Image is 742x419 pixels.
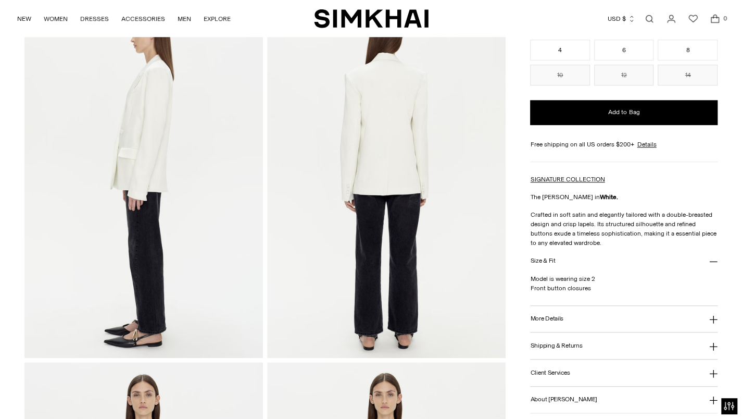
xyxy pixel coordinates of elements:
[530,65,590,85] button: 10
[530,274,718,293] p: Model is wearing size 2 Front button closures
[204,7,231,30] a: EXPLORE
[530,397,597,403] h3: About [PERSON_NAME]
[44,7,68,30] a: WOMEN
[178,7,191,30] a: MEN
[121,7,165,30] a: ACCESSORIES
[530,342,582,349] h3: Shipping & Returns
[720,14,730,23] span: 0
[658,65,718,85] button: 14
[530,140,718,149] div: Free shipping on all US orders $200+
[661,8,682,29] a: Go to the account page
[80,7,109,30] a: DRESSES
[530,40,590,60] button: 4
[608,108,639,117] span: Add to Bag
[594,40,654,60] button: 6
[594,65,654,85] button: 12
[637,140,656,149] a: Details
[530,333,718,360] button: Shipping & Returns
[8,379,105,411] iframe: Sign Up via Text for Offers
[530,192,718,202] p: The [PERSON_NAME] in
[530,100,718,125] button: Add to Bag
[17,7,31,30] a: NEW
[314,8,429,29] a: SIMKHAI
[530,248,718,274] button: Size & Fit
[705,8,725,29] a: Open cart modal
[639,8,660,29] a: Open search modal
[530,387,718,413] button: About [PERSON_NAME]
[608,7,635,30] button: USD $
[683,8,703,29] a: Wishlist
[530,316,563,323] h3: More Details
[530,210,718,248] p: Crafted in soft satin and elegantly tailored with a double-breasted design and crisp lapels. Its ...
[530,306,718,332] button: More Details
[530,369,570,376] h3: Client Services
[658,40,718,60] button: 8
[530,360,718,386] button: Client Services
[599,193,618,201] strong: White.
[530,257,555,264] h3: Size & Fit
[530,176,605,183] a: SIGNATURE COLLECTION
